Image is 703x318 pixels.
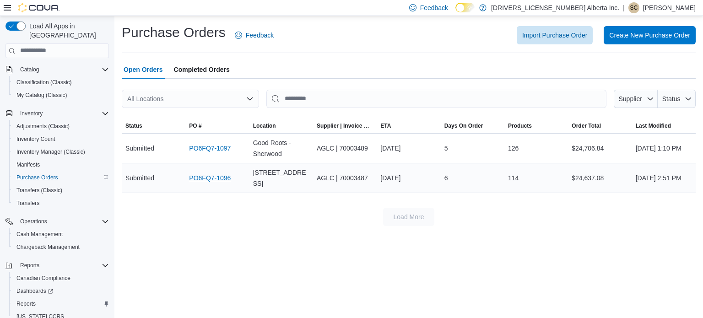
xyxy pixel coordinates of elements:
span: Operations [16,216,109,227]
span: Catalog [20,66,39,73]
span: Inventory Count [16,135,55,143]
span: Operations [20,218,47,225]
div: $24,706.84 [568,139,632,157]
span: Open Orders [124,60,163,79]
span: PO # [189,122,201,129]
button: Create New Purchase Order [604,26,696,44]
span: Adjustments (Classic) [13,121,109,132]
a: My Catalog (Classic) [13,90,71,101]
a: Adjustments (Classic) [13,121,73,132]
span: Inventory [20,110,43,117]
a: Cash Management [13,229,66,240]
button: Reports [2,259,113,272]
button: Operations [16,216,51,227]
span: Inventory Count [13,134,109,145]
span: SC [630,2,638,13]
a: Inventory Manager (Classic) [13,146,89,157]
a: Transfers [13,198,43,209]
button: Catalog [16,64,43,75]
img: Cova [18,3,59,12]
span: Import Purchase Order [522,31,587,40]
span: Status [125,122,142,129]
span: Reports [20,262,39,269]
span: Cash Management [16,231,63,238]
a: Canadian Compliance [13,273,74,284]
span: Inventory Manager (Classic) [16,148,85,156]
span: My Catalog (Classic) [13,90,109,101]
button: Supplier | Invoice Number [313,119,377,133]
div: AGLC | 70003489 [313,139,377,157]
span: Dashboards [16,287,53,295]
div: $24,637.08 [568,169,632,187]
span: Reports [16,300,36,307]
span: Days On Order [444,122,483,129]
span: [STREET_ADDRESS] [253,167,309,189]
span: Transfers (Classic) [13,185,109,196]
span: ETA [380,122,391,129]
button: Cash Management [9,228,113,241]
span: Last Modified [636,122,671,129]
span: Status [662,95,681,102]
span: Dashboards [13,286,109,296]
div: Shelley Crossman [628,2,639,13]
span: Good Roots - Sherwood [253,137,309,159]
button: Days On Order [441,119,504,133]
button: Inventory Manager (Classic) [9,146,113,158]
a: Feedback [231,26,277,44]
a: Manifests [13,159,43,170]
p: [DRIVERS_LICENSE_NUMBER] Alberta Inc. [491,2,619,13]
span: Feedback [420,3,448,12]
span: Submitted [125,143,154,154]
span: Classification (Classic) [13,77,109,88]
input: Dark Mode [455,3,475,12]
a: Reports [13,298,39,309]
span: Chargeback Management [13,242,109,253]
span: Classification (Classic) [16,79,72,86]
span: Submitted [125,172,154,183]
span: Load All Apps in [GEOGRAPHIC_DATA] [26,22,109,40]
button: Transfers [9,197,113,210]
span: Load More [394,212,424,221]
button: Reports [16,260,43,271]
button: My Catalog (Classic) [9,89,113,102]
a: PO6FQ7-1097 [189,143,231,154]
span: Canadian Compliance [13,273,109,284]
a: Inventory Count [13,134,59,145]
button: Order Total [568,119,632,133]
span: Transfers [16,199,39,207]
button: Manifests [9,158,113,171]
p: | [623,2,625,13]
a: Classification (Classic) [13,77,76,88]
span: Reports [13,298,109,309]
a: PO6FQ7-1096 [189,172,231,183]
span: Chargeback Management [16,243,80,251]
button: Last Modified [632,119,696,133]
span: Catalog [16,64,109,75]
span: Completed Orders [174,60,230,79]
button: Operations [2,215,113,228]
button: Catalog [2,63,113,76]
div: [DATE] [377,139,440,157]
button: Canadian Compliance [9,272,113,285]
span: 114 [508,172,519,183]
span: Create New Purchase Order [609,31,690,40]
span: Products [508,122,532,129]
button: Purchase Orders [9,171,113,184]
button: Status [122,119,185,133]
button: Products [504,119,568,133]
a: Purchase Orders [13,172,62,183]
button: Classification (Classic) [9,76,113,89]
span: Supplier [619,95,642,102]
span: Manifests [16,161,40,168]
button: Supplier [614,90,658,108]
a: Dashboards [9,285,113,297]
input: This is a search bar. After typing your query, hit enter to filter the results lower in the page. [266,90,606,108]
button: Import Purchase Order [517,26,593,44]
div: [DATE] [377,169,440,187]
button: Chargeback Management [9,241,113,253]
button: Open list of options [246,95,254,102]
span: Adjustments (Classic) [16,123,70,130]
button: Reports [9,297,113,310]
span: 126 [508,143,519,154]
